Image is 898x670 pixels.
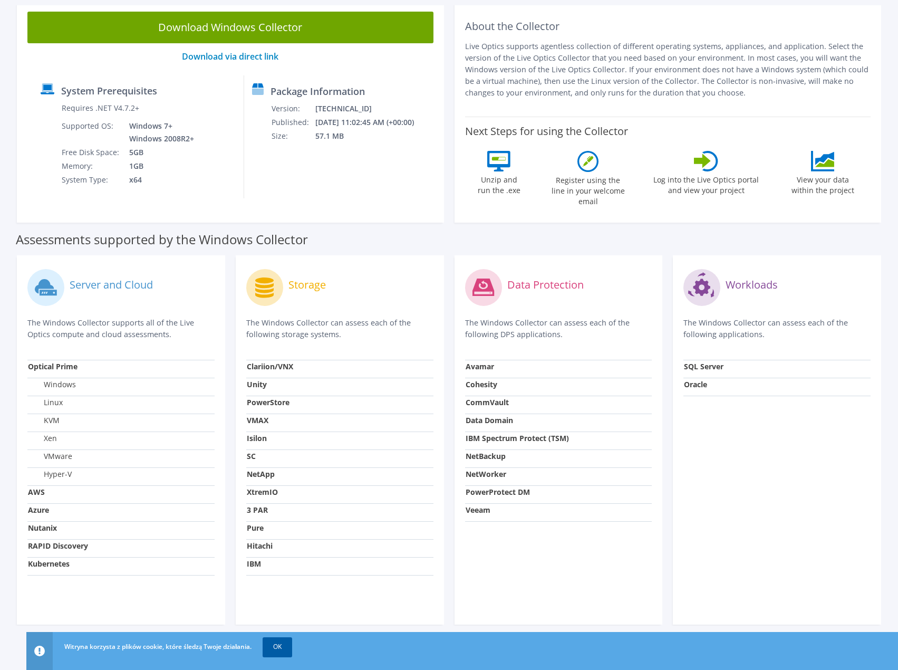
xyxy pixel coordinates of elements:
strong: PowerStore [247,397,289,407]
strong: Cohesity [466,379,497,389]
strong: Kubernetes [28,559,70,569]
label: Requires .NET V4.7.2+ [62,103,139,113]
label: KVM [28,415,60,426]
td: 57.1 MB [315,129,428,143]
a: OK [263,637,292,656]
label: Register using the line in your welcome email [548,172,627,207]
label: Data Protection [507,280,584,290]
strong: SC [247,451,256,461]
strong: RAPID Discovery [28,541,88,551]
label: Storage [288,280,326,290]
label: Server and Cloud [70,280,153,290]
label: System Prerequisites [61,85,157,96]
label: Log into the Live Optics portal and view your project [653,171,759,196]
strong: Nutanix [28,523,57,533]
label: Next Steps for using the Collector [465,125,628,138]
td: 5GB [121,146,196,159]
label: Package Information [271,86,365,97]
p: The Windows Collector can assess each of the following storage systems. [246,317,433,340]
label: Hyper-V [28,469,72,480]
label: Linux [28,397,63,408]
strong: PowerProtect DM [466,487,530,497]
strong: Oracle [684,379,707,389]
label: Unzip and run the .exe [475,171,523,196]
a: Download Windows Collector [27,12,433,43]
strong: Unity [247,379,267,389]
p: The Windows Collector can assess each of the following DPS applications. [465,317,652,340]
td: Memory: [61,159,121,173]
strong: XtremIO [247,487,278,497]
p: The Windows Collector can assess each of the following applications. [683,317,871,340]
td: Free Disk Space: [61,146,121,159]
td: Supported OS: [61,119,121,146]
label: Windows [28,379,76,390]
strong: IBM Spectrum Protect (TSM) [466,433,569,443]
strong: NetBackup [466,451,506,461]
strong: AWS [28,487,45,497]
strong: Isilon [247,433,267,443]
a: Download via direct link [182,51,278,62]
strong: SQL Server [684,361,723,371]
td: System Type: [61,173,121,187]
label: Workloads [726,280,778,290]
td: [TECHNICAL_ID] [315,102,428,116]
strong: VMAX [247,415,268,425]
h2: About the Collector [465,20,871,33]
label: Xen [28,433,57,444]
td: Size: [271,129,315,143]
strong: Data Domain [466,415,513,425]
label: VMware [28,451,72,462]
strong: 3 PAR [247,505,268,515]
strong: IBM [247,559,261,569]
strong: Avamar [466,361,494,371]
strong: Clariion/VNX [247,361,293,371]
strong: Azure [28,505,49,515]
td: Windows 7+ Windows 2008R2+ [121,119,196,146]
strong: Hitachi [247,541,273,551]
p: Live Optics supports agentless collection of different operating systems, appliances, and applica... [465,41,871,99]
label: Assessments supported by the Windows Collector [16,234,308,245]
strong: NetWorker [466,469,506,479]
td: 1GB [121,159,196,173]
td: [DATE] 11:02:45 AM (+00:00) [315,116,428,129]
strong: Pure [247,523,264,533]
strong: CommVault [466,397,509,407]
strong: Optical Prime [28,361,78,371]
strong: Veeam [466,505,490,515]
p: The Windows Collector supports all of the Live Optics compute and cloud assessments. [27,317,215,340]
td: Version: [271,102,315,116]
strong: NetApp [247,469,275,479]
td: x64 [121,173,196,187]
span: Witryna korzysta z plików cookie, które śledzą Twoje działania. [64,642,252,651]
label: View your data within the project [785,171,861,196]
td: Published: [271,116,315,129]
